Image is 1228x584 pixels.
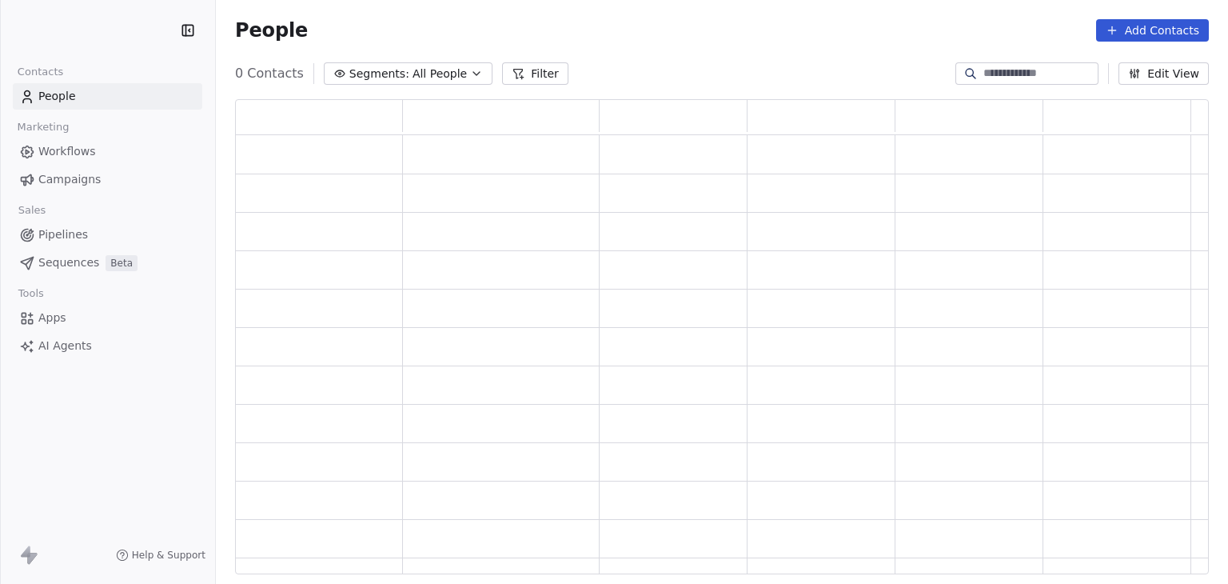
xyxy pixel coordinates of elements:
button: Filter [502,62,568,85]
span: Pipelines [38,226,88,243]
span: Contacts [10,60,70,84]
span: Help & Support [132,549,205,562]
a: AI Agents [13,333,202,359]
span: Campaigns [38,171,101,188]
span: Beta [106,255,138,271]
span: AI Agents [38,338,92,354]
span: Marketing [10,115,76,139]
a: Help & Support [116,549,205,562]
a: Workflows [13,138,202,165]
span: Tools [11,282,50,306]
a: Campaigns [13,166,202,193]
span: 0 Contacts [235,64,304,83]
span: All People [413,66,467,82]
a: Pipelines [13,222,202,248]
span: People [235,18,308,42]
a: People [13,83,202,110]
span: Apps [38,310,66,326]
span: Sequences [38,254,99,271]
a: Apps [13,305,202,331]
button: Add Contacts [1096,19,1209,42]
span: Segments: [349,66,409,82]
span: Sales [11,198,53,222]
span: Workflows [38,143,96,160]
a: SequencesBeta [13,250,202,276]
span: People [38,88,76,105]
button: Edit View [1118,62,1209,85]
